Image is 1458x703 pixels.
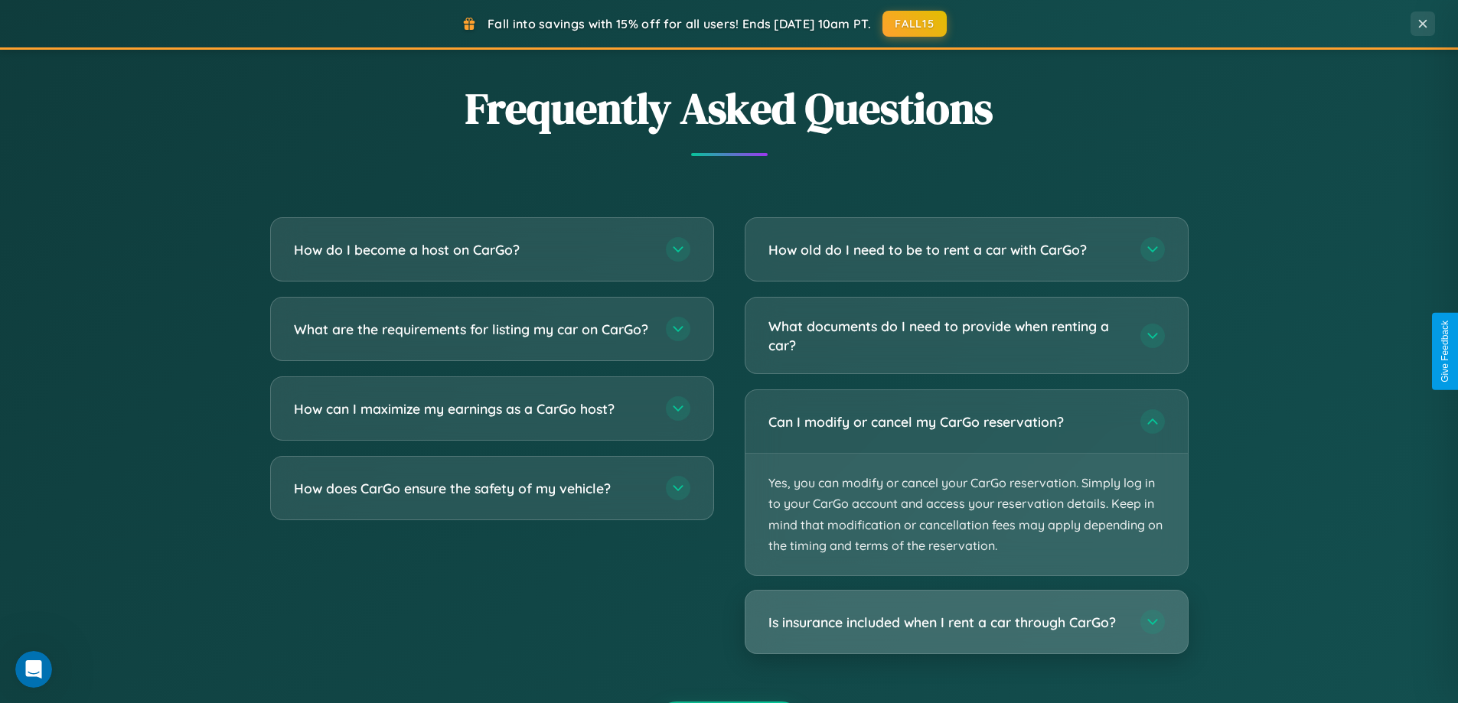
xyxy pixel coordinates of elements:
[294,399,651,418] h3: How can I maximize my earnings as a CarGo host?
[15,651,52,688] iframe: Intercom live chat
[270,79,1189,138] h2: Frequently Asked Questions
[488,16,871,31] span: Fall into savings with 15% off for all users! Ends [DATE] 10am PT.
[294,320,651,339] h3: What are the requirements for listing my car on CarGo?
[768,613,1125,632] h3: Is insurance included when I rent a car through CarGo?
[745,454,1188,575] p: Yes, you can modify or cancel your CarGo reservation. Simply log in to your CarGo account and acc...
[294,479,651,498] h3: How does CarGo ensure the safety of my vehicle?
[768,317,1125,354] h3: What documents do I need to provide when renting a car?
[768,412,1125,431] h3: Can I modify or cancel my CarGo reservation?
[768,240,1125,259] h3: How old do I need to be to rent a car with CarGo?
[1440,321,1450,382] div: Give Feedback
[882,11,947,37] button: FALL15
[294,240,651,259] h3: How do I become a host on CarGo?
